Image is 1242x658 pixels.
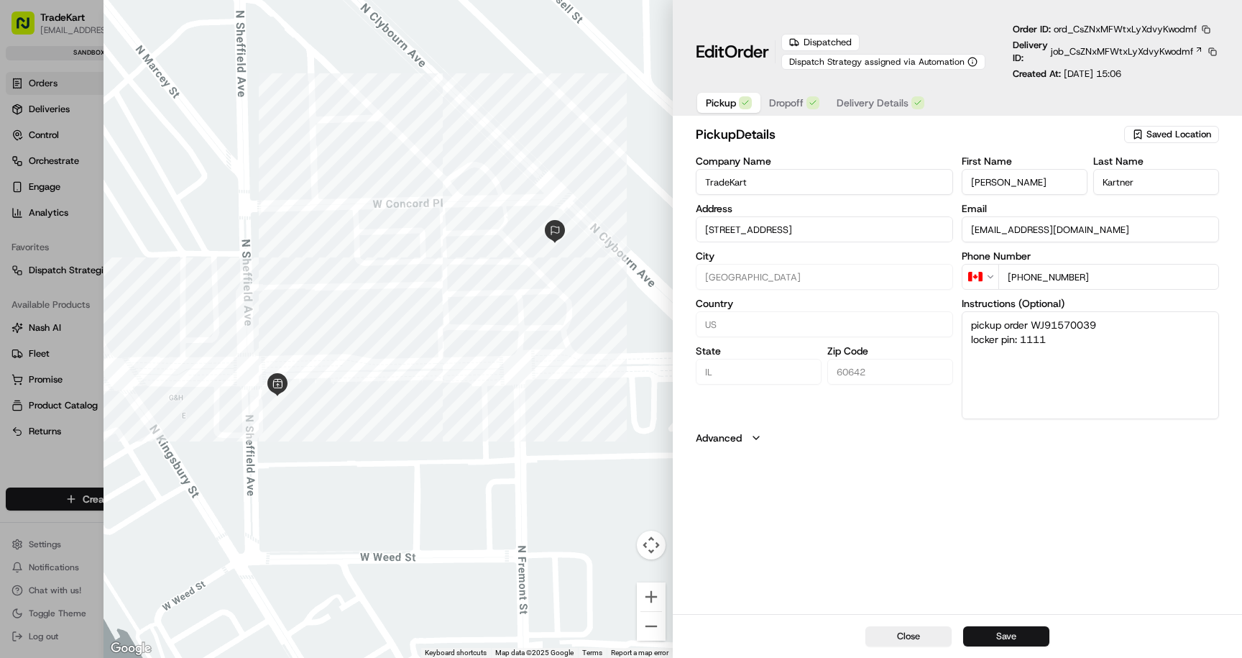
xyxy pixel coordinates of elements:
label: Company Name [696,156,953,166]
input: Enter state [696,359,822,385]
span: [DATE] 15:06 [1064,68,1121,80]
img: Google [107,639,155,658]
button: Keyboard shortcuts [425,648,487,658]
button: Advanced [696,431,1219,445]
span: Knowledge Base [29,209,110,223]
input: Enter zip code [827,359,953,385]
span: Pylon [143,244,174,255]
label: Instructions (Optional) [962,298,1219,309]
p: Created At: [1013,68,1121,81]
a: 📗Knowledge Base [9,203,116,229]
button: Zoom in [637,582,666,611]
label: State [696,346,822,356]
p: Welcome 👋 [14,58,262,81]
span: Delivery Details [837,96,908,110]
span: Dropoff [769,96,804,110]
span: Map data ©2025 Google [495,649,574,657]
label: Last Name [1093,156,1219,166]
input: Enter first name [962,169,1087,195]
label: Address [696,204,953,214]
button: Close [865,626,952,646]
button: Saved Location [1124,124,1219,145]
span: job_CsZNxMFWtxLyXdvyKwodmf [1051,45,1193,58]
button: Map camera controls [637,531,666,559]
span: Dispatch Strategy assigned via Automation [789,56,965,68]
span: Saved Location [1146,128,1211,141]
span: Order [724,40,769,63]
div: Delivery ID: [1013,39,1219,65]
label: Advanced [696,431,742,445]
a: 💻API Documentation [116,203,236,229]
input: Enter phone number [998,264,1219,290]
input: Enter city [696,264,953,290]
div: Dispatched [781,34,860,51]
a: Report a map error [611,649,668,657]
button: Save [963,626,1049,646]
div: Start new chat [49,137,236,152]
a: Terms (opens in new tab) [582,649,602,657]
a: job_CsZNxMFWtxLyXdvyKwodmf [1051,45,1203,58]
input: Enter last name [1093,169,1219,195]
div: We're available if you need us! [49,152,182,163]
input: Enter company name [696,169,953,195]
input: Enter email [962,216,1219,242]
span: Pickup [706,96,736,110]
h1: Edit [696,40,769,63]
input: 939 W North Ave, Chicago, IL 60642, USA [696,216,953,242]
button: Zoom out [637,612,666,641]
div: 💻 [121,210,133,221]
label: First Name [962,156,1087,166]
a: Open this area in Google Maps (opens a new window) [107,639,155,658]
div: 📗 [14,210,26,221]
label: City [696,251,953,261]
h2: pickup Details [696,124,1121,145]
img: 1736555255976-a54dd68f-1ca7-489b-9aae-adbdc363a1c4 [14,137,40,163]
span: API Documentation [136,209,231,223]
span: ord_CsZNxMFWtxLyXdvyKwodmf [1054,23,1197,35]
label: Zip Code [827,346,953,356]
label: Email [962,204,1219,214]
input: Enter country [696,311,953,337]
img: Nash [14,14,43,43]
label: Country [696,298,953,309]
p: Order ID: [1013,23,1197,36]
a: Powered byPylon [101,243,174,255]
input: Got a question? Start typing here... [37,93,259,108]
button: Start new chat [244,142,262,159]
button: Dispatch Strategy assigned via Automation [781,54,985,70]
textarea: pickup order WJ91570039 locker pin: 1111 [962,311,1219,419]
label: Phone Number [962,251,1219,261]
